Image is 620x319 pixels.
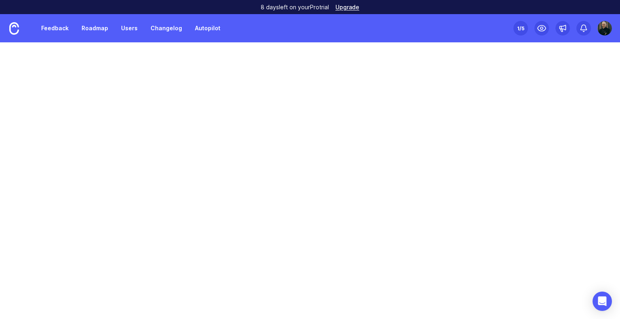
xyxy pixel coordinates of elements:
[517,23,524,34] div: 1 /5
[597,21,612,35] img: Christian Kaller
[513,21,528,35] button: 1/5
[335,4,359,10] a: Upgrade
[77,21,113,35] a: Roadmap
[261,3,329,11] p: 8 days left on your Pro trial
[593,292,612,311] div: Open Intercom Messenger
[116,21,142,35] a: Users
[36,21,73,35] a: Feedback
[190,21,225,35] a: Autopilot
[146,21,187,35] a: Changelog
[9,22,19,35] img: Canny Home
